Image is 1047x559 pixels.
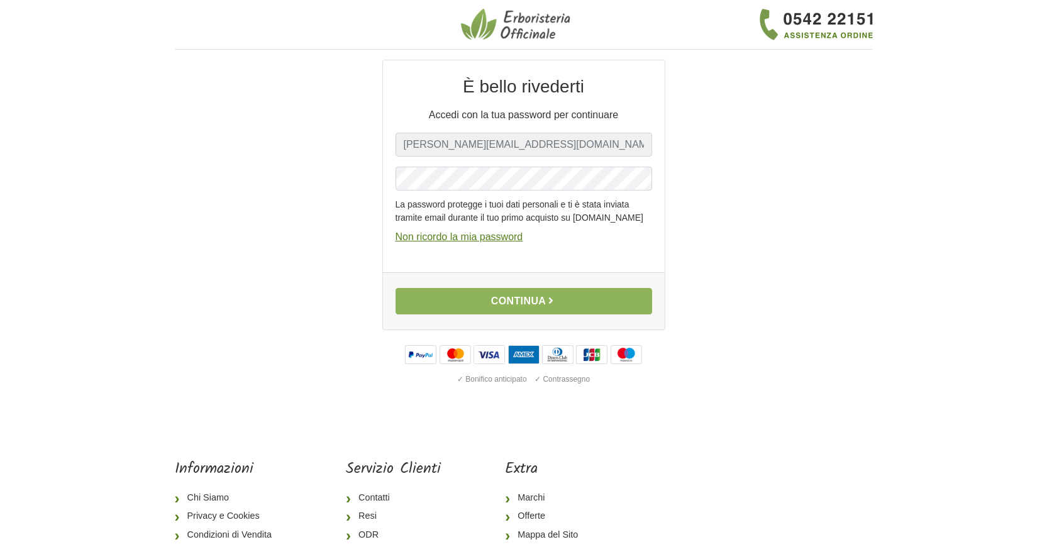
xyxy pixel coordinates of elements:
a: Mappa del Sito [505,526,588,545]
a: Non ricordo la mia password [396,231,523,242]
h5: Informazioni [175,460,282,479]
div: ✓ Contrassegno [532,371,592,387]
a: Privacy e Cookies [175,507,282,526]
h5: Servizio Clienti [346,460,441,479]
div: ✓ Bonifico anticipato [455,371,529,387]
iframe: fb:page Facebook Social Plugin [652,460,872,504]
a: Condizioni di Vendita [175,526,282,545]
a: Chi Siamo [175,489,282,507]
h2: È bello rivederti [396,75,652,97]
small: La password protegge i tuoi dati personali e ti è stata inviata tramite email durante il tuo prim... [396,193,652,224]
a: Resi [346,507,441,526]
p: Accedi con la tua password per continuare [396,108,652,123]
a: ODR [346,526,441,545]
input: Il tuo indirizzo e-mail [396,133,652,157]
h5: Extra [505,460,588,479]
a: Marchi [505,489,588,507]
img: Erboristeria Officinale [461,8,574,42]
a: Contatti [346,489,441,507]
button: Continua [396,288,652,314]
a: Offerte [505,507,588,526]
